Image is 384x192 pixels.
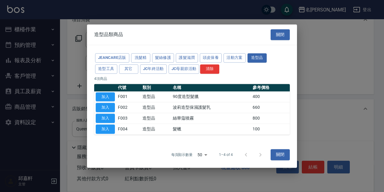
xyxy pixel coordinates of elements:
[251,124,290,135] td: 100
[94,32,123,38] span: 造型品類商品
[171,124,251,135] td: 髮蠟
[131,53,150,62] button: 洗髮精
[171,113,251,124] td: 絲華蔻噴霧
[96,124,115,134] button: 加入
[251,84,290,92] th: 參考價格
[171,91,251,102] td: 90度造型髮臘
[96,92,115,102] button: 加入
[251,113,290,124] td: 800
[152,53,174,62] button: 髮絲修護
[116,124,141,135] td: F004
[171,102,251,113] td: 波莉造型保濕護髮乳
[95,53,129,62] button: JeanCare店販
[140,64,167,74] button: JC年終活動
[251,102,290,113] td: 660
[141,84,172,92] th: 類別
[95,64,117,74] button: 造型工具
[141,102,172,113] td: 造型品
[171,84,251,92] th: 名稱
[94,76,290,81] p: 4 項商品
[176,53,198,62] button: 護髮滋潤
[141,91,172,102] td: 造型品
[141,124,172,135] td: 造型品
[116,113,141,124] td: F003
[200,64,219,74] button: 清除
[195,147,209,163] div: 50
[141,113,172,124] td: 造型品
[116,84,141,92] th: 代號
[271,29,290,40] button: 關閉
[247,53,267,62] button: 造型品
[96,114,115,123] button: 加入
[271,149,290,160] button: 關閉
[171,152,193,157] p: 每頁顯示數量
[116,91,141,102] td: F001
[223,53,246,62] button: 活動方案
[96,103,115,112] button: 加入
[219,152,233,157] p: 1–4 of 4
[169,64,199,74] button: JC母親節活動
[119,64,138,74] button: 其它
[251,91,290,102] td: 400
[116,102,141,113] td: F002
[200,53,222,62] button: 頭皮保養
